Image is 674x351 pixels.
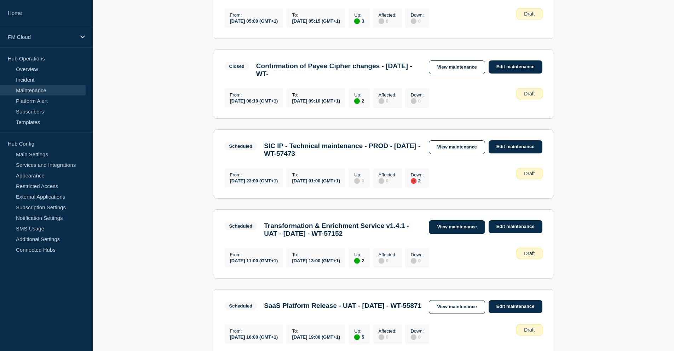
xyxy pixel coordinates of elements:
[411,258,416,264] div: disabled
[489,220,542,233] a: Edit maintenance
[292,92,340,98] p: To :
[379,172,397,177] p: Affected :
[411,18,416,24] div: disabled
[379,98,397,104] div: 0
[230,172,278,177] p: From :
[489,300,542,313] a: Edit maintenance
[411,172,424,177] p: Down :
[230,334,278,340] div: [DATE] 16:00 (GMT+1)
[354,178,360,184] div: disabled
[411,92,424,98] p: Down :
[429,220,485,234] a: View maintenance
[411,334,424,340] div: 0
[354,328,364,334] p: Up :
[264,302,421,310] h3: SaaS Platform Release - UAT - [DATE] - WT-55871
[354,18,360,24] div: up
[230,252,278,257] p: From :
[230,92,278,98] p: From :
[517,168,542,179] div: Draft
[379,258,384,264] div: disabled
[411,12,424,18] p: Down :
[411,328,424,334] p: Down :
[230,98,278,104] div: [DATE] 08:10 (GMT+1)
[354,334,360,340] div: up
[264,222,422,238] h3: Transformation & Enrichment Service v1.4.1 - UAT - [DATE] - WT-57152
[354,172,364,177] p: Up :
[292,98,340,104] div: [DATE] 09:10 (GMT+1)
[292,328,340,334] p: To :
[230,12,278,18] p: From :
[411,252,424,257] p: Down :
[264,142,422,158] h3: SIC IP - Technical maintenance - PROD - [DATE] - WT-57473
[379,334,384,340] div: disabled
[517,248,542,259] div: Draft
[379,177,397,184] div: 0
[229,303,253,309] div: Scheduled
[292,334,340,340] div: [DATE] 19:00 (GMT+1)
[489,60,542,74] a: Edit maintenance
[379,252,397,257] p: Affected :
[292,177,340,183] div: [DATE] 01:00 (GMT+1)
[354,92,364,98] p: Up :
[411,334,416,340] div: disabled
[379,98,384,104] div: disabled
[379,178,384,184] div: disabled
[354,12,364,18] p: Up :
[411,98,416,104] div: disabled
[354,98,360,104] div: up
[292,18,340,24] div: [DATE] 05:15 (GMT+1)
[8,34,76,40] p: FM Cloud
[229,64,244,69] div: Closed
[354,177,364,184] div: 0
[379,257,397,264] div: 0
[354,334,364,340] div: 5
[292,257,340,263] div: [DATE] 13:00 (GMT+1)
[230,257,278,263] div: [DATE] 11:00 (GMT+1)
[379,328,397,334] p: Affected :
[429,300,485,314] a: View maintenance
[517,8,542,19] div: Draft
[292,252,340,257] p: To :
[379,334,397,340] div: 0
[379,18,384,24] div: disabled
[229,144,253,149] div: Scheduled
[354,98,364,104] div: 2
[429,140,485,154] a: View maintenance
[379,18,397,24] div: 0
[229,223,253,229] div: Scheduled
[292,12,340,18] p: To :
[411,257,424,264] div: 0
[517,324,542,335] div: Draft
[517,88,542,99] div: Draft
[379,92,397,98] p: Affected :
[411,177,424,184] div: 2
[354,257,364,264] div: 2
[354,258,360,264] div: up
[489,140,542,153] a: Edit maintenance
[230,177,278,183] div: [DATE] 23:00 (GMT+1)
[429,60,485,74] a: View maintenance
[230,328,278,334] p: From :
[411,18,424,24] div: 0
[354,18,364,24] div: 3
[230,18,278,24] div: [DATE] 05:00 (GMT+1)
[411,178,416,184] div: down
[379,12,397,18] p: Affected :
[256,62,422,78] h3: Confirmation of Payee Cipher changes - [DATE] - WT-
[354,252,364,257] p: Up :
[292,172,340,177] p: To :
[411,98,424,104] div: 0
